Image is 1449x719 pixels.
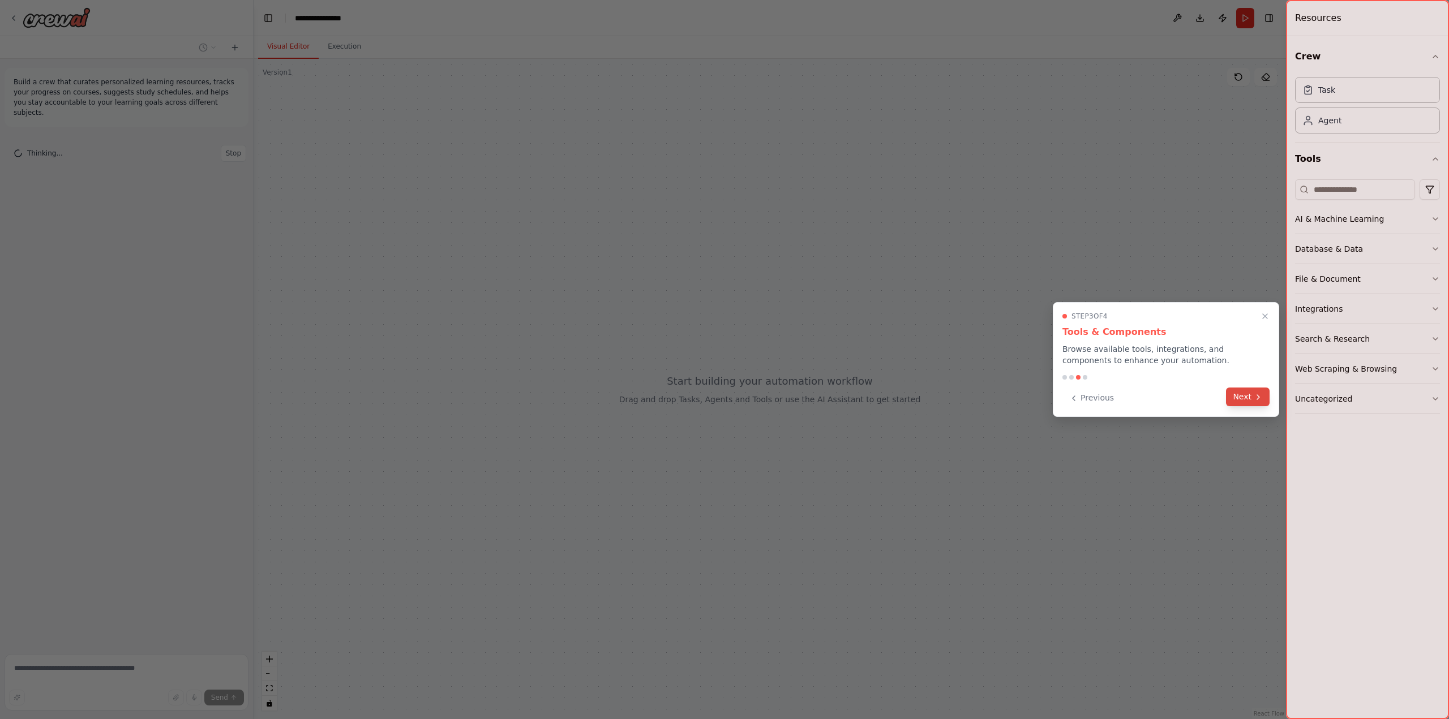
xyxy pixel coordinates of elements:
[1226,388,1270,406] button: Next
[1062,343,1270,366] p: Browse available tools, integrations, and components to enhance your automation.
[1258,309,1272,323] button: Close walkthrough
[1071,312,1108,321] span: Step 3 of 4
[1062,325,1270,339] h3: Tools & Components
[1062,389,1121,407] button: Previous
[260,10,276,26] button: Hide left sidebar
